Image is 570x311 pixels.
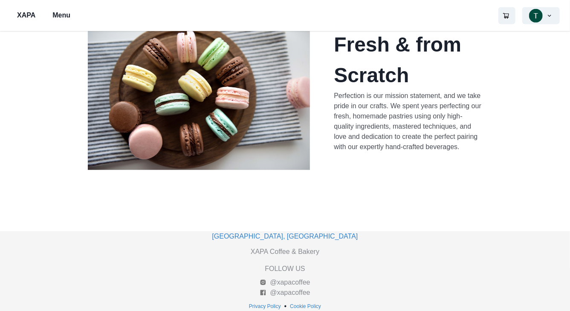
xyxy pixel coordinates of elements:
[260,288,310,298] a: @xapacoffee
[334,29,482,91] p: Fresh & from Scratch
[290,302,321,310] p: Cookie Policy
[17,10,35,20] p: XAPA
[498,7,515,24] button: Go to your shopping cart
[251,247,319,257] p: XAPA Coffee & Bakery
[88,22,310,170] img: Macaroons
[260,277,310,288] a: @xapacoffee
[522,7,560,24] button: Tomi Lee
[212,233,358,240] a: [GEOGRAPHIC_DATA], [GEOGRAPHIC_DATA]
[249,302,281,310] p: Privacy Policy
[334,91,482,152] p: Perfection is our mission statement, and we take pride in our crafts. We spent years perfecting o...
[265,264,305,274] p: FOLLOW US
[52,10,70,20] p: Menu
